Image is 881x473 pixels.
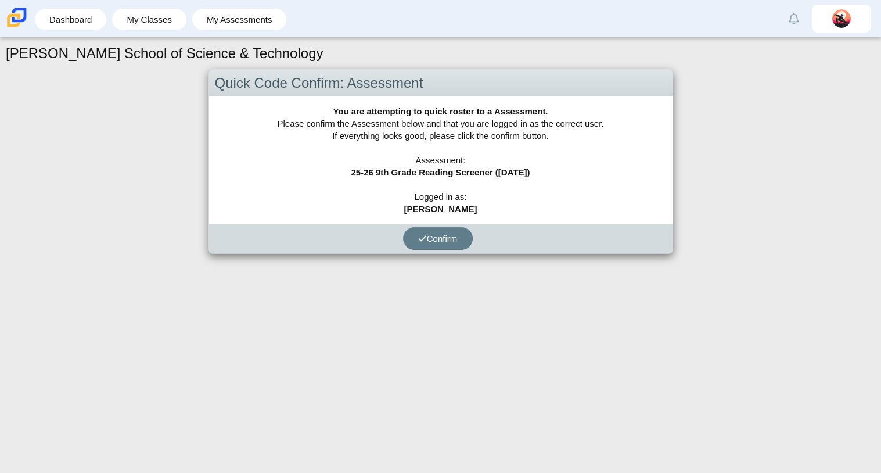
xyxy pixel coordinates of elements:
a: Carmen School of Science & Technology [5,21,29,31]
a: My Classes [118,9,181,30]
a: My Assessments [198,9,281,30]
b: 25-26 9th Grade Reading Screener ([DATE]) [351,167,530,177]
div: Quick Code Confirm: Assessment [209,70,673,97]
div: Please confirm the Assessment below and that you are logged in as the correct user. If everything... [209,96,673,224]
span: Confirm [418,234,458,243]
b: You are attempting to quick roster to a Assessment. [333,106,548,116]
a: Dashboard [41,9,100,30]
a: Alerts [781,6,807,31]
b: [PERSON_NAME] [404,204,477,214]
button: Confirm [403,227,473,250]
a: rodolfo.aldape.BHnP7j [812,5,871,33]
img: Carmen School of Science & Technology [5,5,29,30]
img: rodolfo.aldape.BHnP7j [832,9,851,28]
h1: [PERSON_NAME] School of Science & Technology [6,44,323,63]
